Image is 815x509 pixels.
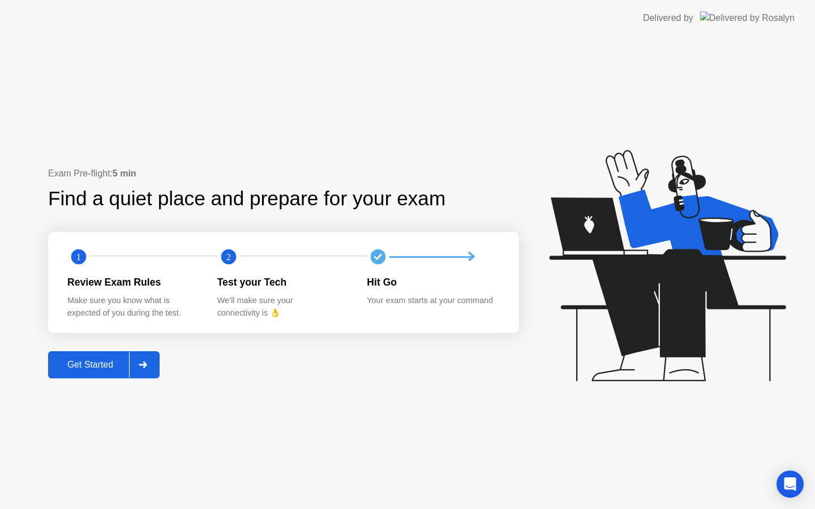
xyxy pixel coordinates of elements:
[67,295,199,319] div: Make sure you know what is expected of you during the test.
[113,169,136,178] b: 5 min
[52,360,129,370] div: Get Started
[777,471,804,498] div: Open Intercom Messenger
[226,252,231,262] text: 2
[76,252,81,262] text: 1
[367,275,499,290] div: Hit Go
[217,275,349,290] div: Test your Tech
[48,167,519,180] div: Exam Pre-flight:
[67,275,199,290] div: Review Exam Rules
[217,295,349,319] div: We’ll make sure your connectivity is 👌
[48,184,447,214] div: Find a quiet place and prepare for your exam
[367,295,499,307] div: Your exam starts at your command
[643,11,693,25] div: Delivered by
[700,11,795,24] img: Delivered by Rosalyn
[48,351,160,378] button: Get Started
